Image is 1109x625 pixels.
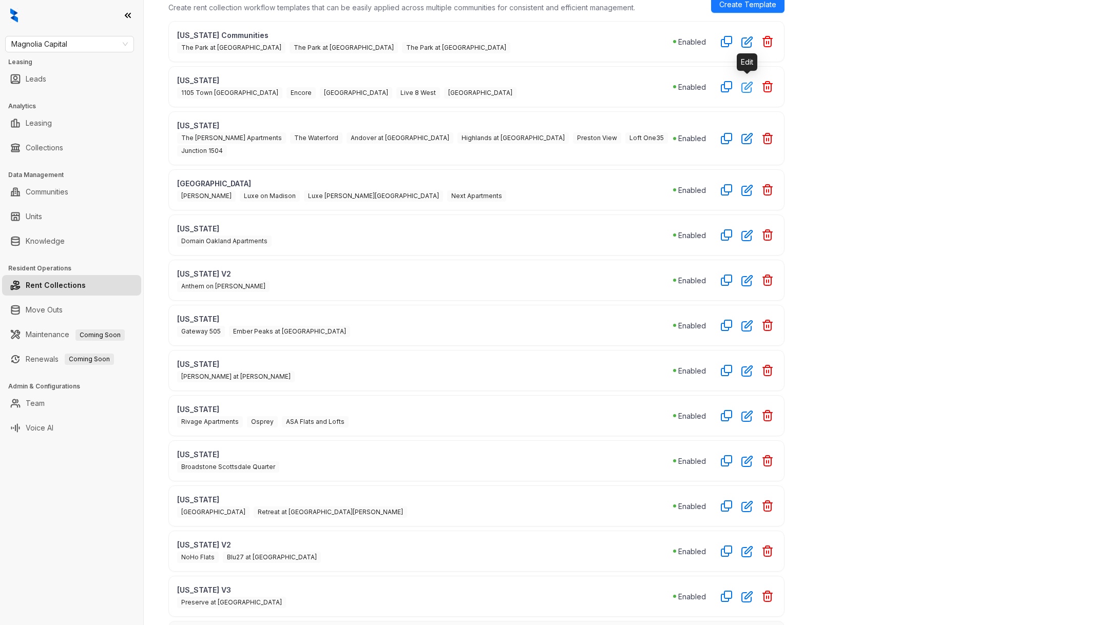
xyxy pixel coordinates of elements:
span: Next Apartments [447,190,506,202]
p: Create rent collection workflow templates that can be easily applied across multiple communities ... [168,2,635,13]
a: Communities [26,182,68,202]
li: Leasing [2,113,141,133]
span: [GEOGRAPHIC_DATA] [177,506,250,518]
p: [US_STATE] [177,404,673,415]
li: Team [2,393,141,414]
p: Enabled [678,546,706,557]
p: Enabled [678,320,706,331]
p: Enabled [678,185,706,196]
span: Coming Soon [75,329,125,341]
h3: Analytics [8,102,143,111]
p: [US_STATE] V2 [177,539,673,550]
span: Junction 1504 [177,145,227,157]
span: The [PERSON_NAME] Apartments [177,132,286,144]
span: [GEOGRAPHIC_DATA] [444,87,517,99]
a: Move Outs [26,300,63,320]
span: Broadstone Scottsdale Quarter [177,461,279,473]
p: Enabled [678,82,706,92]
span: [GEOGRAPHIC_DATA] [320,87,392,99]
p: Enabled [678,230,706,241]
span: Preserve at [GEOGRAPHIC_DATA] [177,597,286,608]
span: Rivage Apartments [177,416,243,427]
span: ASA Flats and Lofts [282,416,349,427]
p: [US_STATE] [177,75,673,86]
span: Luxe [PERSON_NAME][GEOGRAPHIC_DATA] [304,190,443,202]
span: The Waterford [290,132,342,144]
a: Voice AI [26,418,53,438]
h3: Resident Operations [8,264,143,273]
p: Enabled [678,365,706,376]
p: [US_STATE] [177,314,673,324]
span: Anthem on [PERSON_NAME] [177,281,270,292]
p: Enabled [678,591,706,602]
li: Leads [2,69,141,89]
span: Gateway 505 [177,326,225,337]
p: [US_STATE] [177,223,673,234]
li: Communities [2,182,141,202]
p: Enabled [678,501,706,512]
li: Rent Collections [2,275,141,296]
li: Voice AI [2,418,141,438]
li: Maintenance [2,324,141,345]
p: Enabled [678,133,706,144]
a: Leasing [26,113,52,133]
p: [US_STATE] Communities [177,30,673,41]
span: Live 8 West [396,87,440,99]
span: 1105 Town [GEOGRAPHIC_DATA] [177,87,282,99]
a: Units [26,206,42,227]
li: Renewals [2,349,141,369]
h3: Data Management [8,170,143,180]
img: logo [10,8,18,23]
span: Luxe on Madison [240,190,300,202]
p: Enabled [678,36,706,47]
p: Enabled [678,411,706,421]
span: Osprey [247,416,278,427]
a: Team [26,393,45,414]
a: Knowledge [26,231,65,251]
li: Knowledge [2,231,141,251]
span: Andover at [GEOGRAPHIC_DATA] [347,132,453,144]
span: [PERSON_NAME] at [PERSON_NAME] [177,371,295,382]
p: [US_STATE] V2 [177,268,673,279]
p: [US_STATE] [177,359,673,369]
span: Magnolia Capital [11,36,128,52]
span: The Park at [GEOGRAPHIC_DATA] [290,42,398,53]
p: [US_STATE] [177,494,673,505]
p: [US_STATE] [177,120,673,131]
span: Domain Oakland Apartments [177,236,272,247]
a: Collections [26,138,63,158]
span: Encore [286,87,316,99]
span: The Park at [GEOGRAPHIC_DATA] [402,42,510,53]
h3: Leasing [8,57,143,67]
span: Preston View [573,132,621,144]
h3: Admin & Configurations [8,382,143,391]
span: Blu27 at [GEOGRAPHIC_DATA] [223,552,321,563]
a: Rent Collections [26,275,86,296]
span: [PERSON_NAME] [177,190,236,202]
span: NoHo Flats [177,552,219,563]
p: [US_STATE] [177,449,673,460]
span: Loft One35 [625,132,668,144]
a: RenewalsComing Soon [26,349,114,369]
p: [GEOGRAPHIC_DATA] [177,178,673,189]
p: [US_STATE] V3 [177,584,673,595]
li: Collections [2,138,141,158]
li: Move Outs [2,300,141,320]
span: Highlands at [GEOGRAPHIC_DATA] [457,132,569,144]
p: Enabled [678,456,706,466]
span: Retreat at [GEOGRAPHIC_DATA][PERSON_NAME] [254,506,407,518]
li: Units [2,206,141,227]
p: Enabled [678,275,706,286]
a: Leads [26,69,46,89]
div: Edit [737,53,757,71]
span: Ember Peaks at [GEOGRAPHIC_DATA] [229,326,350,337]
span: Coming Soon [65,354,114,365]
span: The Park at [GEOGRAPHIC_DATA] [177,42,285,53]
